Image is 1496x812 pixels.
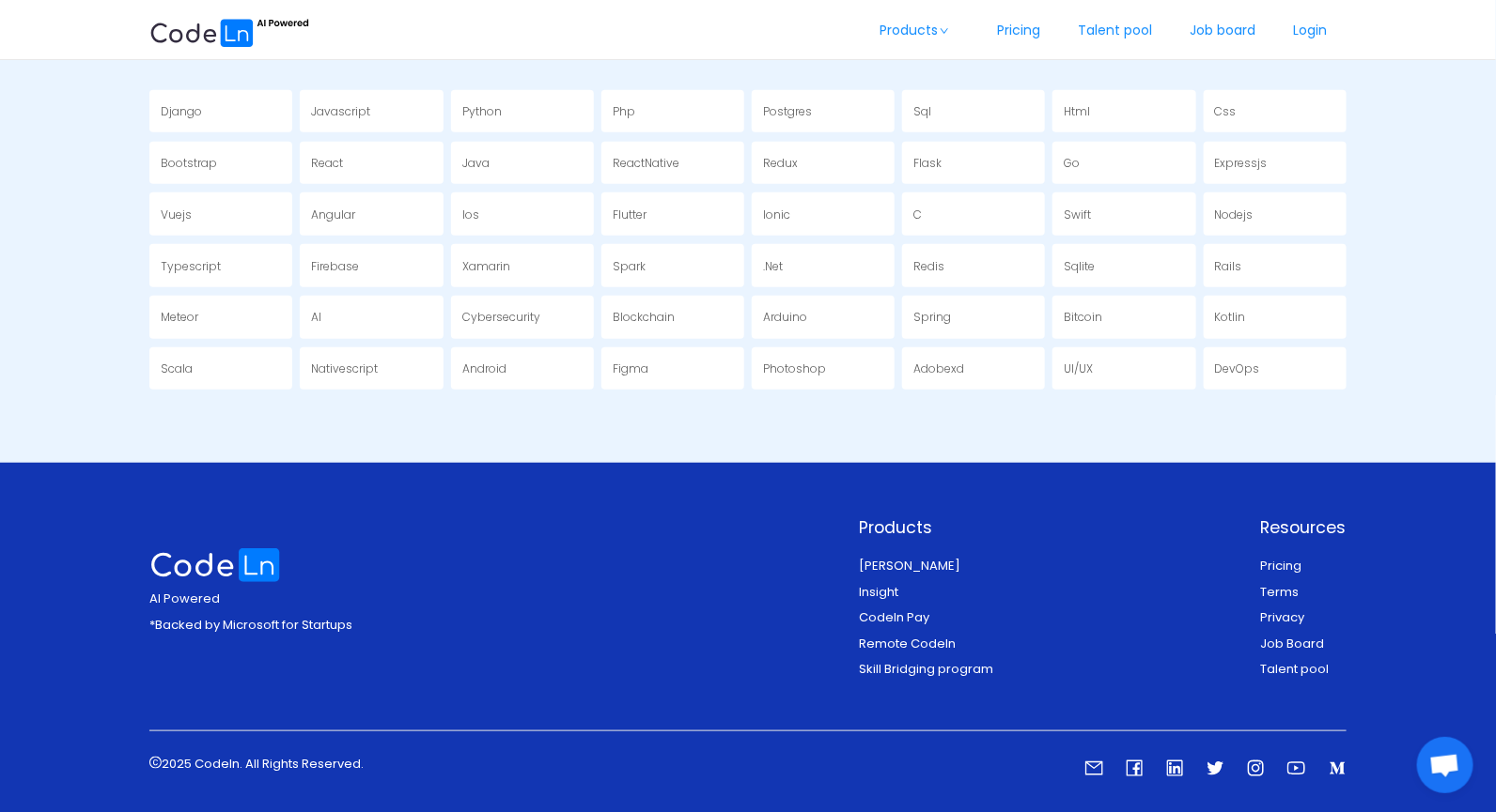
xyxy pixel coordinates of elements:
a: Insight [860,583,899,601]
span: Android [462,360,506,376]
a: icon: medium [1329,762,1347,780]
a: Css [1204,90,1347,132]
a: Bitcoin [1052,296,1195,338]
p: 2025 Codeln. All Rights Reserved. [149,755,364,774]
span: Python [462,103,502,119]
a: AI [300,296,443,338]
span: Firebase [312,258,360,274]
a: Django [149,90,292,132]
p: Products [860,515,994,540]
a: [PERSON_NAME] [860,557,961,575]
span: Css [1215,103,1237,119]
a: Kotlin [1204,296,1347,338]
span: .Net [763,258,783,274]
span: Rails [1215,258,1242,274]
a: UI/UX [1052,347,1195,390]
span: Html [1065,103,1091,119]
a: Angular [300,192,443,235]
i: icon: youtube [1287,759,1305,777]
span: Ionic [763,207,790,222]
span: Blockchain [613,309,675,325]
a: icon: youtube [1287,762,1305,780]
a: Terms [1261,583,1300,601]
a: icon: mail [1085,762,1103,780]
i: icon: linkedin [1166,759,1184,777]
a: icon: instagram [1247,762,1265,780]
i: icon: facebook [1126,759,1144,777]
span: Flutter [613,207,647,222]
span: AI [312,309,322,325]
span: Go [1065,155,1081,171]
a: Postgres [752,90,895,132]
i: icon: mail [1085,759,1103,777]
span: UI/UX [1065,360,1094,376]
i: icon: medium [1329,759,1347,777]
span: Bootstrap [161,155,217,171]
span: Photoshop [763,360,826,376]
span: Swift [1065,207,1092,222]
span: Spring [913,309,951,325]
span: Expressjs [1215,155,1268,171]
a: .Net [752,244,895,286]
a: Flask [902,142,1045,184]
p: Resources [1261,515,1347,540]
span: Typescript [161,258,221,274]
a: icon: linkedin [1166,762,1184,780]
span: Sql [913,103,931,119]
a: Job Board [1261,635,1325,652]
p: *Backed by Microsoft for Startups [149,616,352,635]
a: Pricing [1261,557,1302,575]
a: Meteor [149,296,292,338]
a: Photoshop [752,347,895,390]
a: icon: facebook [1126,762,1144,780]
span: Nativescript [312,360,379,376]
a: Sql [902,90,1045,132]
a: Figma [601,347,744,390]
span: Adobexd [913,360,964,376]
span: Bitcoin [1065,309,1103,325]
a: Swift [1052,192,1195,235]
a: Arduino [752,296,895,338]
a: Redis [902,244,1045,286]
span: Kotlin [1215,309,1246,325]
a: Ios [451,192,594,235]
img: logo [149,548,281,583]
span: AI Powered [149,590,220,607]
a: Python [451,90,594,132]
span: Arduino [763,309,807,325]
span: Vuejs [161,207,192,222]
a: Expressjs [1204,142,1347,184]
a: Sqlite [1052,244,1195,286]
span: Php [613,103,635,119]
a: Spark [601,244,744,286]
span: C [913,207,922,222]
a: Nodejs [1204,192,1347,235]
a: Spring [902,296,1045,338]
span: Java [462,155,490,171]
span: Ios [462,207,479,222]
span: Postgres [763,103,812,119]
a: Adobexd [902,347,1045,390]
a: Flutter [601,192,744,235]
i: icon: copyright [149,757,162,769]
span: Nodejs [1215,207,1254,222]
a: DevOps [1204,347,1347,390]
a: Rails [1204,244,1347,286]
span: Django [161,103,202,119]
a: Javascript [300,90,443,132]
span: ReactNative [613,155,679,171]
a: React [300,142,443,184]
a: Firebase [300,244,443,286]
span: Javascript [312,103,371,119]
a: Blockchain [601,296,744,338]
a: Android [451,347,594,390]
span: Xamarin [462,258,510,274]
a: Bootstrap [149,142,292,184]
a: Codeln Pay [860,608,930,626]
a: Talent pool [1261,660,1330,678]
a: Xamarin [451,244,594,286]
span: Angular [312,207,356,222]
a: ReactNative [601,142,744,184]
span: Redux [763,155,798,171]
span: Cybersecurity [462,309,540,325]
